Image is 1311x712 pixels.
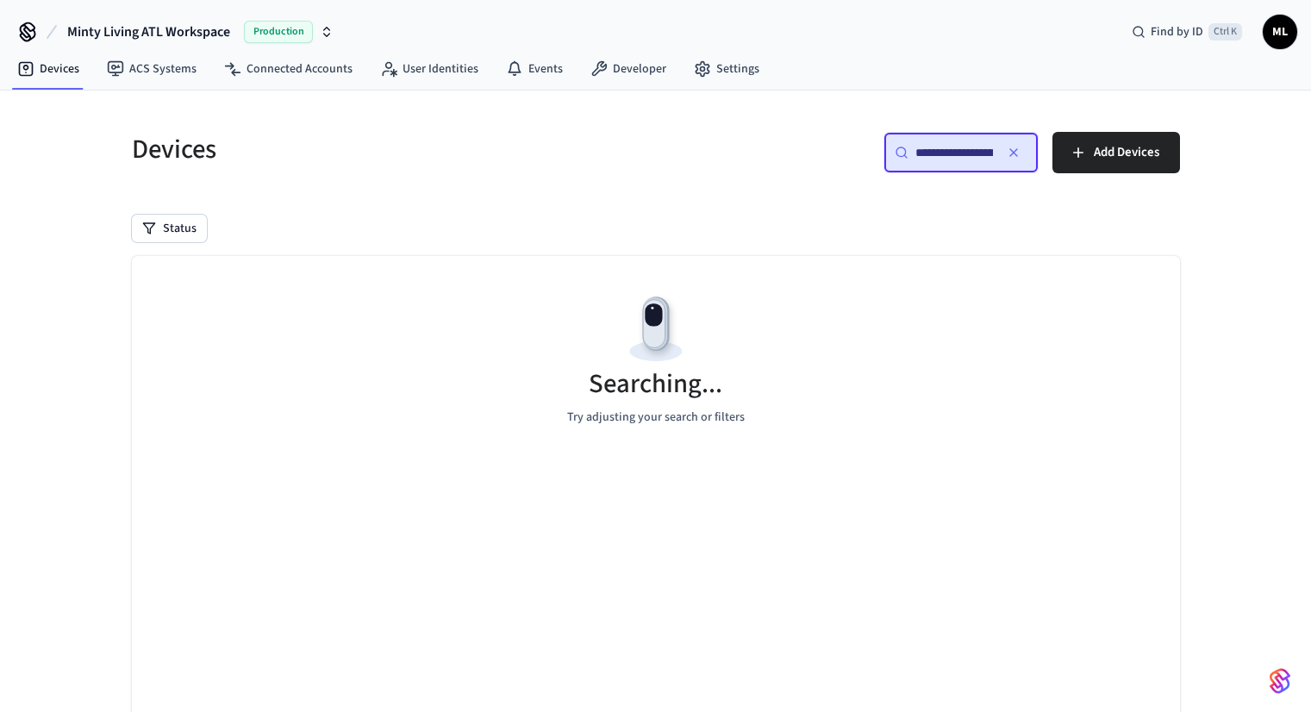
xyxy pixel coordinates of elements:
span: Ctrl K [1208,23,1242,41]
a: Developer [577,53,680,84]
button: ML [1263,15,1297,49]
a: Connected Accounts [210,53,366,84]
h5: Searching... [589,366,722,402]
span: ML [1264,16,1295,47]
button: Add Devices [1052,132,1180,173]
span: Minty Living ATL Workspace [67,22,230,42]
a: Devices [3,53,93,84]
span: Find by ID [1151,23,1203,41]
p: Try adjusting your search or filters [567,409,745,427]
a: Settings [680,53,773,84]
img: SeamLogoGradient.69752ec5.svg [1270,667,1290,695]
button: Status [132,215,207,242]
a: User Identities [366,53,492,84]
span: Add Devices [1094,141,1159,164]
img: Devices Empty State [617,290,695,368]
a: Events [492,53,577,84]
a: ACS Systems [93,53,210,84]
div: Find by IDCtrl K [1118,16,1256,47]
h5: Devices [132,132,646,167]
span: Production [244,21,313,43]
